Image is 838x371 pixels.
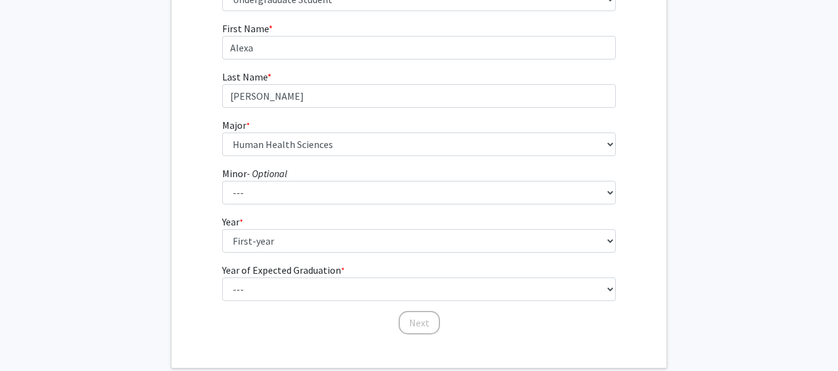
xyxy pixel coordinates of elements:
label: Year [222,214,243,229]
label: Minor [222,166,287,181]
label: Year of Expected Graduation [222,263,345,277]
span: Last Name [222,71,267,83]
i: - Optional [247,167,287,180]
iframe: Chat [9,315,53,362]
button: Next [399,311,440,334]
span: First Name [222,22,269,35]
label: Major [222,118,250,133]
